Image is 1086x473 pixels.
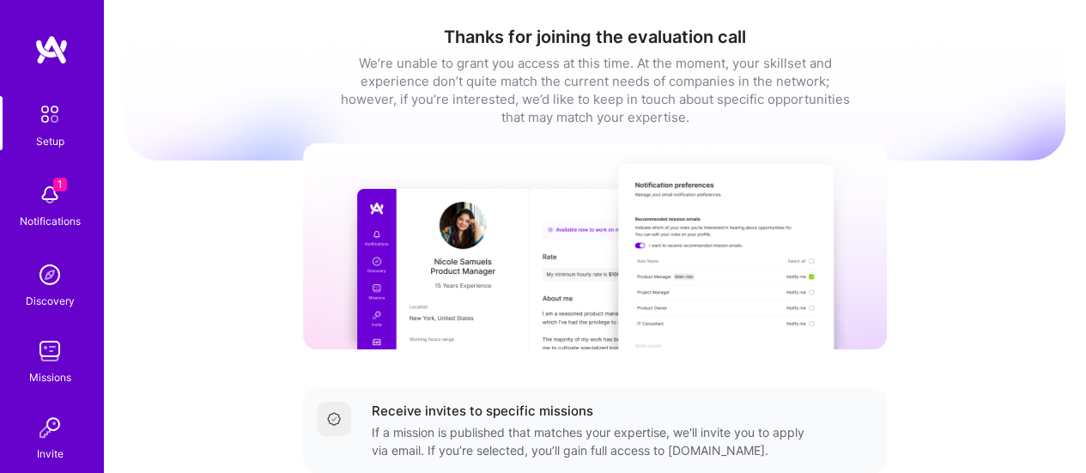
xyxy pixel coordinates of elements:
[34,34,69,65] img: logo
[37,445,64,463] div: Invite
[124,27,1065,47] h1: Thanks for joining the evaluation call
[32,96,68,132] img: setup
[26,292,75,310] div: Discovery
[372,423,811,459] div: If a mission is published that matches your expertise, we'll invite you to apply via email. If yo...
[20,212,81,230] div: Notifications
[33,258,67,292] img: discovery
[337,54,852,126] div: We’re unable to grant you access at this time. At the moment, your skillset and experience don’t ...
[327,412,341,426] img: Completed
[372,402,593,420] div: Receive invites to specific missions
[303,143,887,349] img: curated missions
[29,368,71,386] div: Missions
[36,132,64,150] div: Setup
[33,410,67,445] img: Invite
[33,334,67,368] img: teamwork
[33,178,67,212] img: bell
[53,178,67,191] span: 1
